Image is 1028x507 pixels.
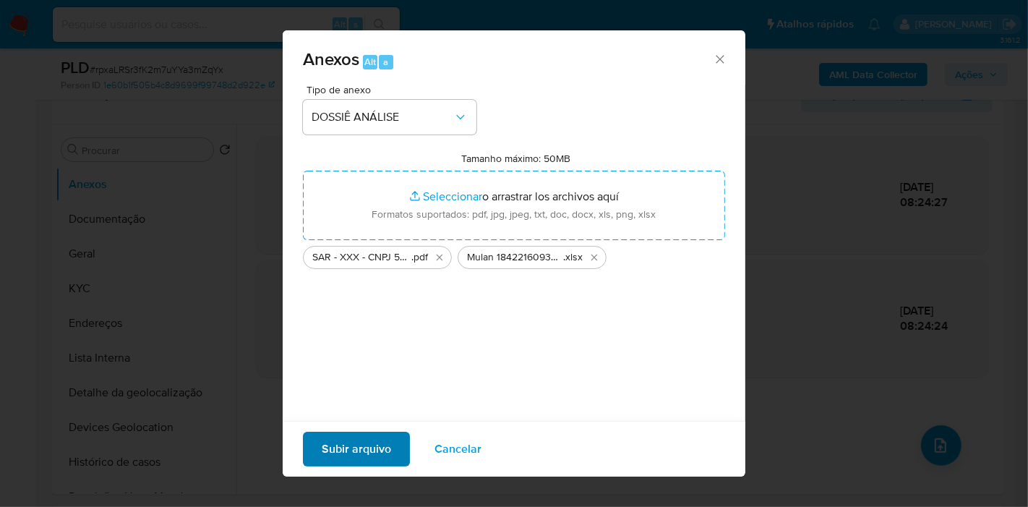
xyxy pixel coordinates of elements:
[303,432,410,466] button: Subir arquivo
[307,85,480,95] span: Tipo de anexo
[563,250,583,265] span: .xlsx
[431,249,448,266] button: Eliminar SAR - XXX - CNPJ 54611429000144 - ESTRELA DO NORTE DISTRIBUIDORA E TABACARIA LTDA.pdf
[312,110,453,124] span: DOSSIÊ ANÁLISE
[322,433,391,465] span: Subir arquivo
[713,52,726,65] button: Cerrar
[586,249,603,266] button: Eliminar Mulan 1842216093_2025_09_25_07_34_34.xlsx
[467,250,563,265] span: Mulan 1842216093_2025_09_25_07_34_34
[312,250,411,265] span: SAR - XXX - CNPJ 54611429000144 - ESTRELA DO NORTE DISTRIBUIDORA E TABACARIA LTDA
[462,152,571,165] label: Tamanho máximo: 50MB
[383,55,388,69] span: a
[303,46,359,72] span: Anexos
[434,433,481,465] span: Cancelar
[303,240,725,269] ul: Archivos seleccionados
[364,55,376,69] span: Alt
[303,100,476,135] button: DOSSIÊ ANÁLISE
[416,432,500,466] button: Cancelar
[411,250,428,265] span: .pdf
